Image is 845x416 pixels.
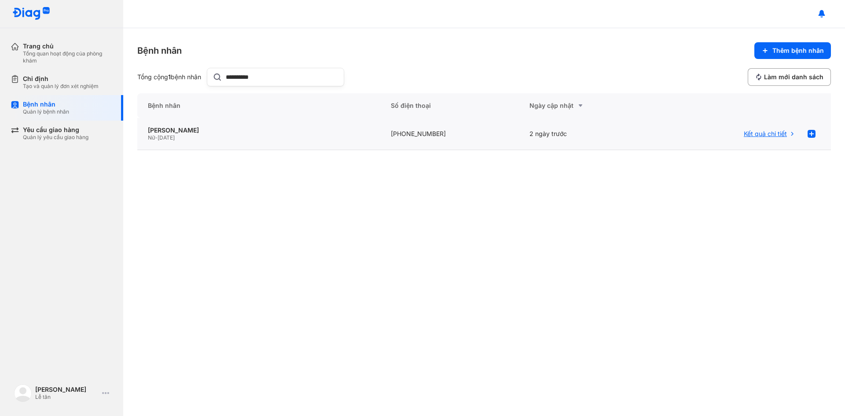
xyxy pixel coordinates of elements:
span: [DATE] [158,134,175,141]
div: [PHONE_NUMBER] [380,118,519,150]
div: [PERSON_NAME] [35,386,99,394]
div: Quản lý yêu cầu giao hàng [23,134,88,141]
div: Lễ tân [35,394,99,401]
button: Làm mới danh sách [748,68,831,86]
div: Tổng quan hoạt động của phòng khám [23,50,113,64]
img: logo [12,7,50,21]
div: Trang chủ [23,42,113,50]
span: Nữ [148,134,155,141]
div: Tạo và quản lý đơn xét nghiệm [23,83,99,90]
div: Ngày cập nhật [529,100,647,111]
div: Bệnh nhân [137,44,182,57]
div: Tổng cộng bệnh nhân [137,73,203,81]
div: Bệnh nhân [137,93,380,118]
div: 2 ngày trước [519,118,658,150]
img: logo [14,384,32,402]
div: Quản lý bệnh nhân [23,108,69,115]
div: [PERSON_NAME] [148,126,370,134]
div: Chỉ định [23,75,99,83]
span: 1 [168,73,171,81]
button: Thêm bệnh nhân [754,42,831,59]
div: Số điện thoại [380,93,519,118]
span: Thêm bệnh nhân [772,47,824,55]
div: Bệnh nhân [23,100,69,108]
div: Yêu cầu giao hàng [23,126,88,134]
span: Kết quả chi tiết [744,130,787,138]
span: - [155,134,158,141]
span: Làm mới danh sách [764,73,823,81]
